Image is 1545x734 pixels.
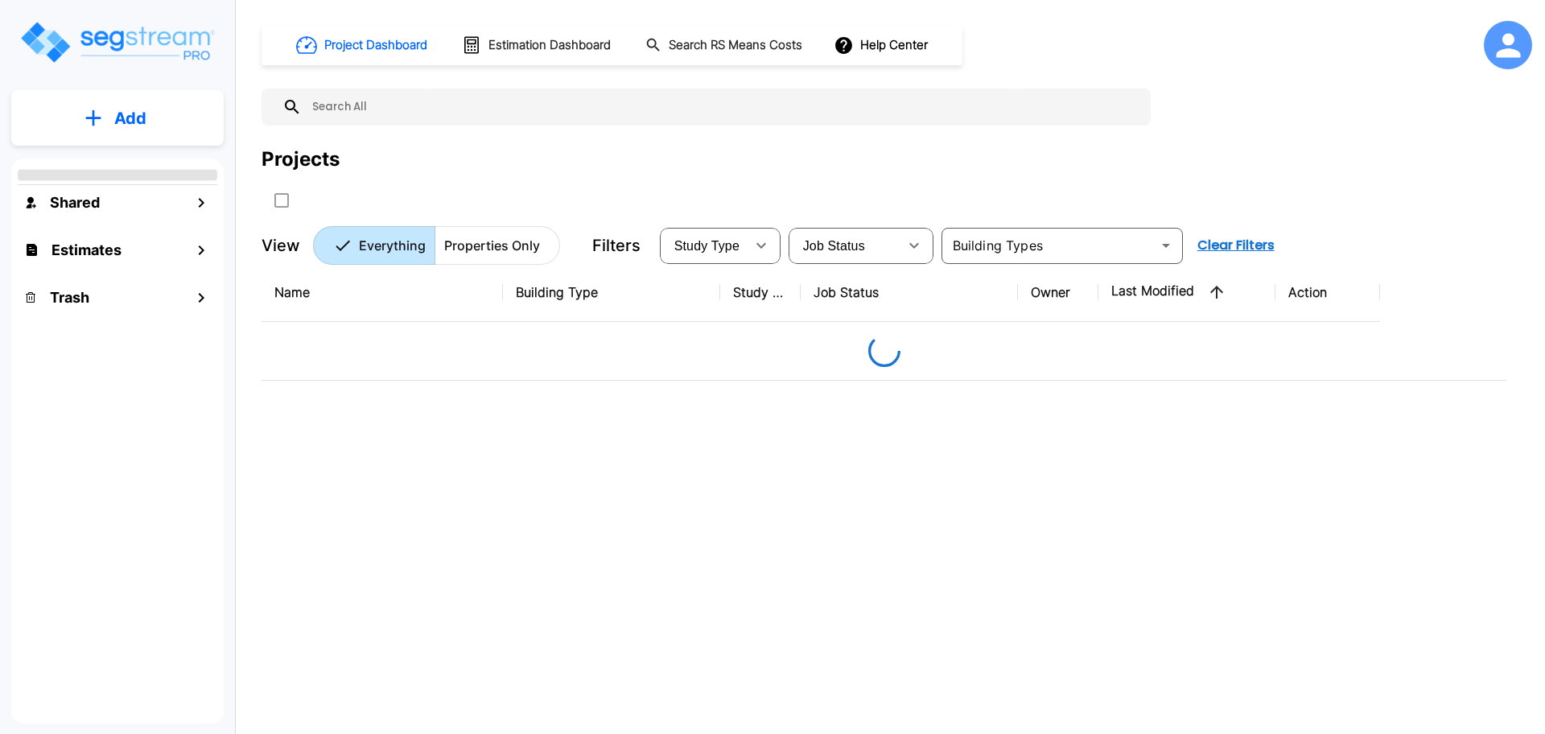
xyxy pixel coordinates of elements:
button: Project Dashboard [290,27,436,63]
p: Filters [592,233,641,258]
p: Properties Only [444,236,540,255]
div: Select [663,223,745,268]
button: Help Center [830,30,934,60]
h1: Shared [50,192,100,213]
img: Logo [19,19,216,65]
button: Estimation Dashboard [455,28,620,62]
th: Last Modified [1098,263,1275,322]
div: Select [792,223,898,268]
span: Job Status [803,239,865,253]
button: Search RS Means Costs [639,30,811,61]
input: Building Types [946,234,1152,257]
button: Clear Filters [1191,229,1281,262]
span: Study Type [674,239,740,253]
input: Search All [302,89,1143,126]
p: Everything [359,236,426,255]
h1: Trash [50,287,89,308]
h1: Estimation Dashboard [488,36,611,55]
h1: Project Dashboard [324,36,427,55]
h1: Search RS Means Costs [669,36,802,55]
button: Open [1155,234,1177,257]
button: SelectAll [266,184,298,216]
th: Name [262,263,503,322]
th: Study Type [720,263,801,322]
th: Owner [1018,263,1098,322]
th: Building Type [503,263,720,322]
button: Properties Only [435,226,560,265]
button: Add [11,95,224,142]
button: Everything [313,226,435,265]
th: Action [1275,263,1380,322]
h1: Estimates [51,239,122,261]
div: Projects [262,145,340,174]
div: Platform [313,226,560,265]
p: Add [114,106,146,130]
th: Job Status [801,263,1018,322]
p: View [262,233,300,258]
